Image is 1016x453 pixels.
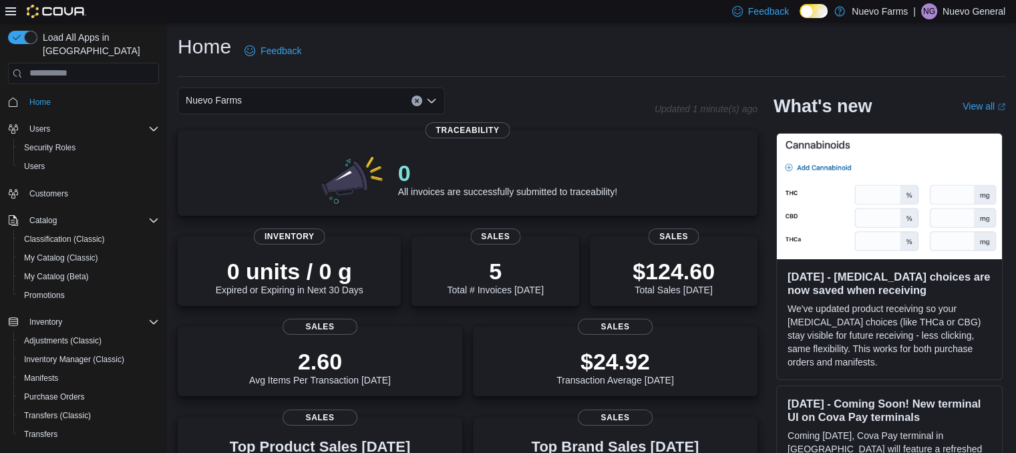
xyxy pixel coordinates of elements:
span: My Catalog (Classic) [19,250,159,266]
a: View allExternal link [963,101,1005,112]
p: Updated 1 minute(s) ago [655,104,757,114]
a: Security Roles [19,140,81,156]
button: Inventory [3,313,164,331]
button: Purchase Orders [13,388,164,406]
h3: [DATE] - Coming Soon! New terminal UI on Cova Pay terminals [788,397,991,424]
span: Home [24,94,159,110]
span: Transfers [19,426,159,442]
span: Customers [24,185,159,202]
div: Transaction Average [DATE] [556,348,674,386]
button: Open list of options [426,96,437,106]
span: Security Roles [24,142,75,153]
button: Customers [3,184,164,203]
span: Transfers [24,429,57,440]
span: Transfers (Classic) [19,408,159,424]
span: My Catalog (Beta) [19,269,159,285]
span: Adjustments (Classic) [24,335,102,346]
button: Users [24,121,55,137]
p: 5 [447,258,543,285]
button: Adjustments (Classic) [13,331,164,350]
p: We've updated product receiving so your [MEDICAL_DATA] choices (like THCa or CBG) stay visible fo... [788,302,991,369]
span: Users [19,158,159,174]
p: Nuevo General [943,3,1005,19]
span: Sales [470,229,520,245]
span: Security Roles [19,140,159,156]
span: Customers [29,188,68,199]
span: Classification (Classic) [24,234,105,245]
button: My Catalog (Beta) [13,267,164,286]
span: My Catalog (Beta) [24,271,89,282]
button: Security Roles [13,138,164,157]
div: Expired or Expiring in Next 30 Days [216,258,363,295]
span: Promotions [24,290,65,301]
button: Users [3,120,164,138]
span: Sales [283,410,357,426]
input: Dark Mode [800,4,828,18]
a: Customers [24,186,73,202]
a: Transfers (Classic) [19,408,96,424]
span: Inventory Manager (Classic) [19,351,159,367]
span: Catalog [24,212,159,229]
h3: [DATE] - [MEDICAL_DATA] choices are now saved when receiving [788,270,991,297]
p: $124.60 [633,258,715,285]
p: 2.60 [249,348,391,375]
p: 0 [398,160,617,186]
a: Users [19,158,50,174]
a: Feedback [239,37,307,64]
a: Purchase Orders [19,389,90,405]
a: Inventory Manager (Classic) [19,351,130,367]
button: Clear input [411,96,422,106]
div: All invoices are successfully submitted to traceability! [398,160,617,197]
a: Transfers [19,426,63,442]
span: My Catalog (Classic) [24,253,98,263]
button: Transfers [13,425,164,444]
button: Transfers (Classic) [13,406,164,425]
button: Inventory [24,314,67,330]
div: Avg Items Per Transaction [DATE] [249,348,391,386]
span: Feedback [261,44,301,57]
span: Transfers (Classic) [24,410,91,421]
h1: Home [178,33,231,60]
img: Cova [27,5,86,18]
a: My Catalog (Classic) [19,250,104,266]
button: My Catalog (Classic) [13,249,164,267]
span: Sales [578,410,653,426]
button: Classification (Classic) [13,230,164,249]
button: Promotions [13,286,164,305]
span: Inventory [24,314,159,330]
span: Sales [283,319,357,335]
span: Traceability [425,122,510,138]
p: $24.92 [556,348,674,375]
span: Users [24,161,45,172]
p: | [913,3,916,19]
div: Total Sales [DATE] [633,258,715,295]
img: 0 [318,152,387,205]
button: Home [3,92,164,112]
p: 0 units / 0 g [216,258,363,285]
button: Catalog [3,211,164,230]
a: My Catalog (Beta) [19,269,94,285]
button: Catalog [24,212,62,229]
span: Manifests [24,373,58,384]
span: Nuevo Farms [186,92,242,108]
span: Load All Apps in [GEOGRAPHIC_DATA] [37,31,159,57]
span: Sales [649,229,699,245]
div: Total # Invoices [DATE] [447,258,543,295]
span: Adjustments (Classic) [19,333,159,349]
button: Users [13,157,164,176]
span: Feedback [748,5,789,18]
span: NG [923,3,935,19]
a: Adjustments (Classic) [19,333,107,349]
span: Dark Mode [800,18,800,19]
svg: External link [997,103,1005,111]
span: Inventory [29,317,62,327]
span: Users [29,124,50,134]
span: Manifests [19,370,159,386]
a: Home [24,94,56,110]
span: Users [24,121,159,137]
span: Catalog [29,215,57,226]
span: Inventory [254,229,325,245]
a: Classification (Classic) [19,231,110,247]
button: Inventory Manager (Classic) [13,350,164,369]
a: Promotions [19,287,70,303]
